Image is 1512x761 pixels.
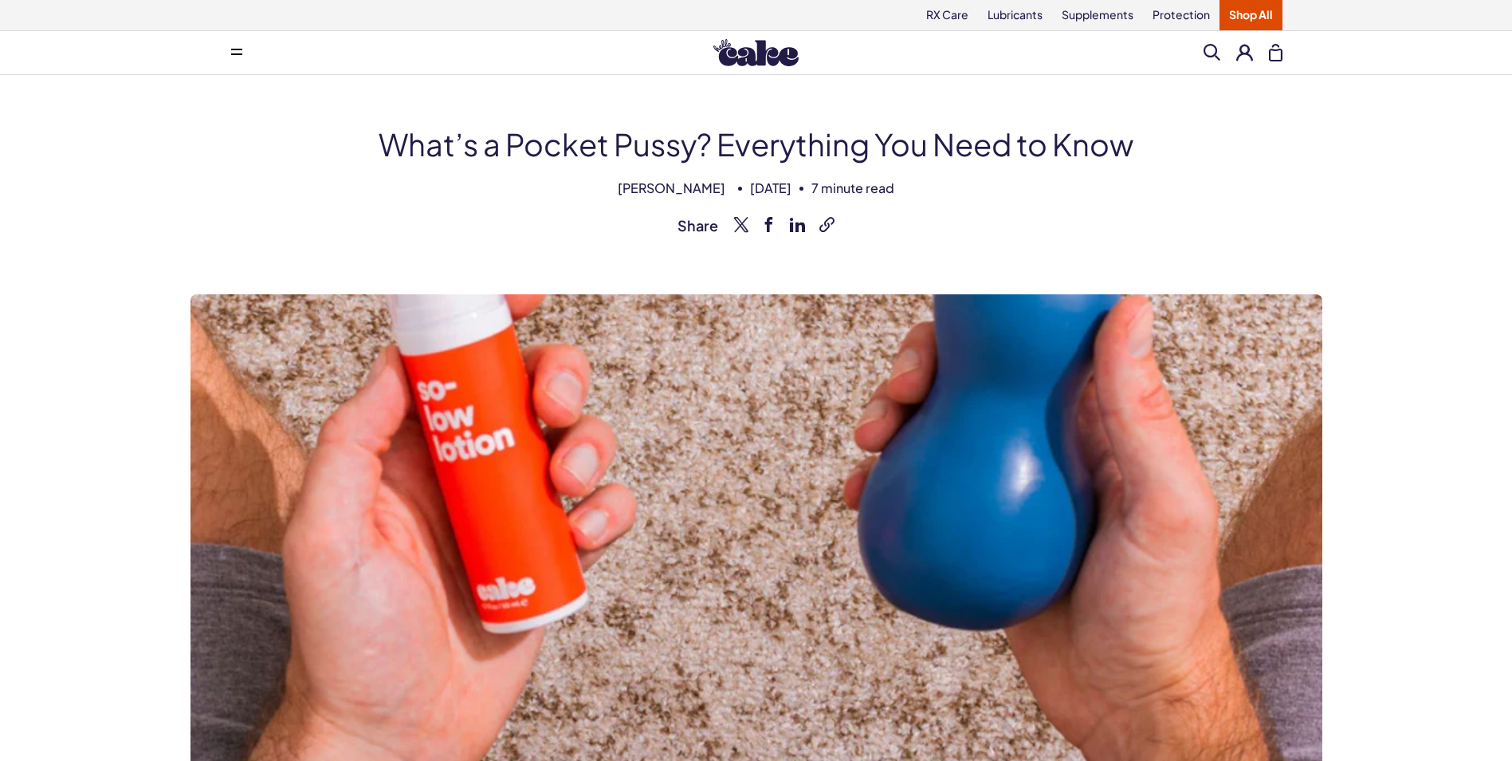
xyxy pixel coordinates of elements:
[677,216,718,235] span: Share
[713,39,799,66] img: Hello Cake
[750,179,791,197] span: [DATE]
[618,179,725,197] span: [PERSON_NAME]
[811,179,894,197] span: 7 minute read
[230,123,1282,165] h1: What’s a Pocket Pussy? Everything You Need to Know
